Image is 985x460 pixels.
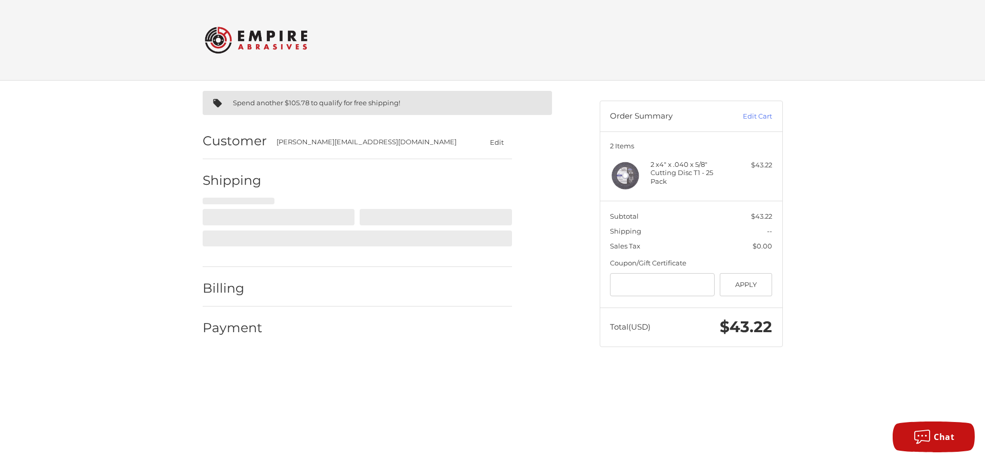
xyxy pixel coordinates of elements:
button: Chat [893,421,975,452]
button: Edit [482,135,512,149]
div: [PERSON_NAME][EMAIL_ADDRESS][DOMAIN_NAME] [277,137,462,147]
h4: 2 x 4" x .040 x 5/8" Cutting Disc T1 - 25 Pack [651,160,729,185]
img: Empire Abrasives [205,20,307,60]
div: $43.22 [732,160,772,170]
span: $43.22 [720,317,772,336]
div: Coupon/Gift Certificate [610,258,772,269]
span: Shipping [610,227,641,235]
button: Apply [720,273,773,296]
h2: Payment [203,320,263,336]
h3: 2 Items [610,142,772,150]
span: Spend another $105.78 to qualify for free shipping! [233,99,400,107]
span: Total (USD) [610,322,651,332]
span: Sales Tax [610,242,640,250]
h3: Order Summary [610,111,720,122]
span: Subtotal [610,212,639,220]
a: Edit Cart [720,111,772,122]
span: $43.22 [751,212,772,220]
h2: Customer [203,133,267,149]
input: Gift Certificate or Coupon Code [610,273,715,296]
span: -- [767,227,772,235]
span: $0.00 [753,242,772,250]
h2: Shipping [203,172,263,188]
span: Chat [934,431,954,443]
h2: Billing [203,280,263,296]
